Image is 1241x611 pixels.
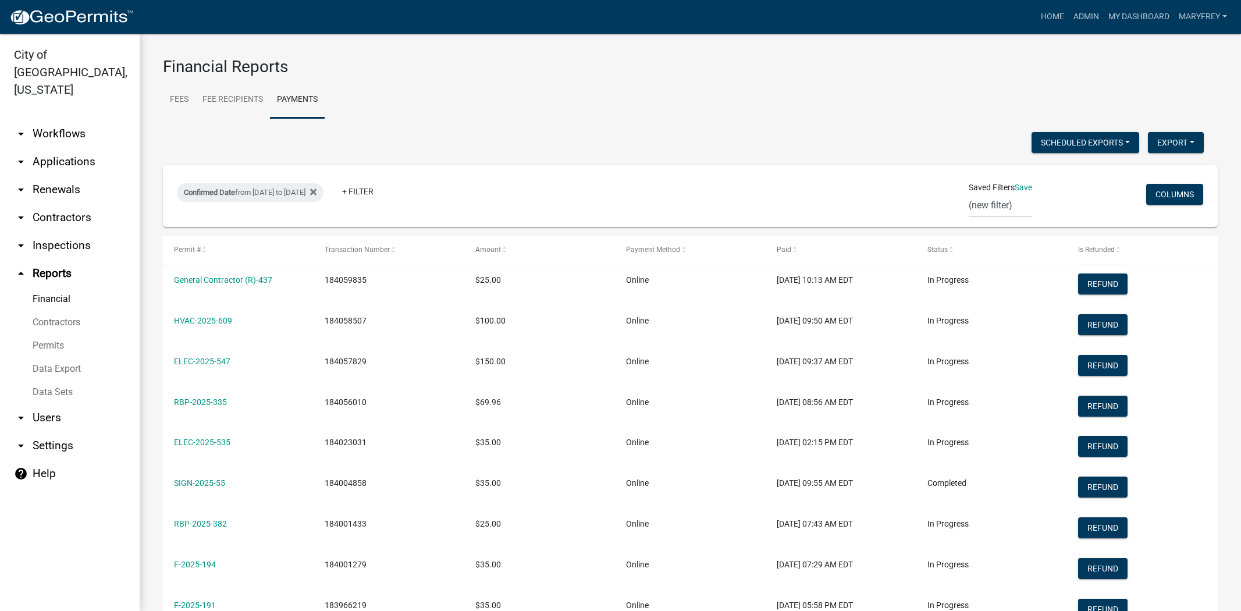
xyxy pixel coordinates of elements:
[475,397,501,407] span: $69.96
[927,478,966,488] span: Completed
[1078,524,1128,533] wm-modal-confirm: Refund Payment
[927,357,969,366] span: In Progress
[916,236,1067,264] datatable-header-cell: Status
[777,246,791,254] span: Paid
[766,236,916,264] datatable-header-cell: Paid
[174,560,216,569] a: F-2025-194
[1146,184,1203,205] button: Columns
[1078,273,1128,294] button: Refund
[174,478,225,488] a: SIGN-2025-55
[927,275,969,285] span: In Progress
[1078,396,1128,417] button: Refund
[1032,132,1139,153] button: Scheduled Exports
[927,397,969,407] span: In Progress
[1078,314,1128,335] button: Refund
[1174,6,1232,28] a: MaryFrey
[325,275,367,285] span: 184059835
[325,357,367,366] span: 184057829
[325,601,367,610] span: 183966219
[14,127,28,141] i: arrow_drop_down
[325,438,367,447] span: 184023031
[475,438,501,447] span: $35.00
[174,316,232,325] a: HVAC-2025-609
[626,397,649,407] span: Online
[1078,483,1128,492] wm-modal-confirm: Refund Payment
[14,155,28,169] i: arrow_drop_down
[927,519,969,528] span: In Progress
[475,357,506,366] span: $150.00
[1078,558,1128,579] button: Refund
[927,438,969,447] span: In Progress
[14,239,28,253] i: arrow_drop_down
[174,246,201,254] span: Permit #
[626,560,649,569] span: Online
[325,397,367,407] span: 184056010
[1078,436,1128,457] button: Refund
[1078,477,1128,498] button: Refund
[475,478,501,488] span: $35.00
[1036,6,1069,28] a: Home
[174,397,227,407] a: RBP-2025-335
[325,560,367,569] span: 184001279
[14,211,28,225] i: arrow_drop_down
[163,236,314,264] datatable-header-cell: Permit #
[777,436,905,449] div: [DATE] 02:15 PM EDT
[1078,402,1128,411] wm-modal-confirm: Refund Payment
[1078,443,1128,452] wm-modal-confirm: Refund Payment
[777,558,905,571] div: [DATE] 07:29 AM EDT
[475,519,501,528] span: $25.00
[177,183,323,202] div: from [DATE] to [DATE]
[174,357,230,366] a: ELEC-2025-547
[14,439,28,453] i: arrow_drop_down
[927,246,948,254] span: Status
[1078,564,1128,574] wm-modal-confirm: Refund Payment
[1104,6,1174,28] a: My Dashboard
[777,355,905,368] div: [DATE] 09:37 AM EDT
[174,438,230,447] a: ELEC-2025-535
[270,81,325,119] a: Payments
[325,316,367,325] span: 184058507
[626,316,649,325] span: Online
[1148,132,1204,153] button: Export
[777,517,905,531] div: [DATE] 07:43 AM EDT
[14,267,28,280] i: arrow_drop_up
[777,396,905,409] div: [DATE] 08:56 AM EDT
[475,316,506,325] span: $100.00
[475,275,501,285] span: $25.00
[1078,355,1128,376] button: Refund
[1067,236,1218,264] datatable-header-cell: Is Refunded
[626,357,649,366] span: Online
[777,273,905,287] div: [DATE] 10:13 AM EDT
[475,601,501,610] span: $35.00
[1015,183,1032,192] a: Save
[163,81,195,119] a: Fees
[626,478,649,488] span: Online
[325,478,367,488] span: 184004858
[163,57,1218,77] h3: Financial Reports
[927,560,969,569] span: In Progress
[777,314,905,328] div: [DATE] 09:50 AM EDT
[14,411,28,425] i: arrow_drop_down
[777,477,905,490] div: [DATE] 09:55 AM EDT
[475,560,501,569] span: $35.00
[626,275,649,285] span: Online
[1078,361,1128,371] wm-modal-confirm: Refund Payment
[927,316,969,325] span: In Progress
[464,236,615,264] datatable-header-cell: Amount
[1078,280,1128,290] wm-modal-confirm: Refund Payment
[325,246,390,254] span: Transaction Number
[626,601,649,610] span: Online
[626,519,649,528] span: Online
[626,246,680,254] span: Payment Method
[325,519,367,528] span: 184001433
[1078,246,1115,254] span: Is Refunded
[314,236,464,264] datatable-header-cell: Transaction Number
[615,236,766,264] datatable-header-cell: Payment Method
[14,467,28,481] i: help
[174,601,216,610] a: F-2025-191
[1078,321,1128,330] wm-modal-confirm: Refund Payment
[184,188,235,197] span: Confirmed Date
[475,246,501,254] span: Amount
[14,183,28,197] i: arrow_drop_down
[1069,6,1104,28] a: Admin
